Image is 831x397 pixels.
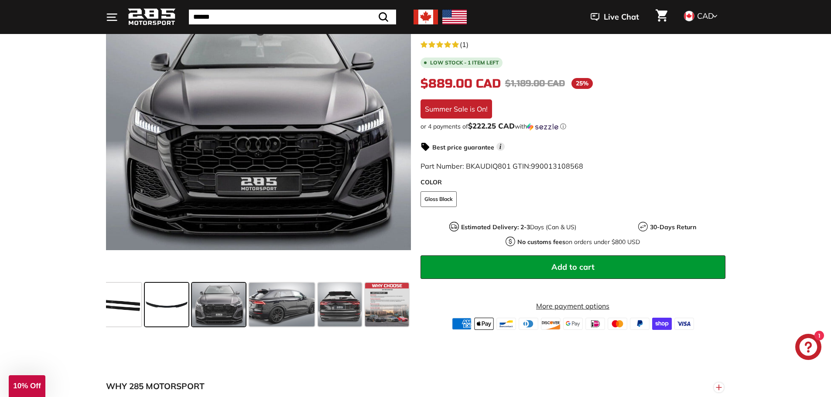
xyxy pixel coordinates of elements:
strong: No customs fees [517,238,565,246]
p: on orders under $800 USD [517,238,640,247]
input: Search [189,10,396,24]
span: 25% [571,78,593,89]
img: google_pay [563,318,583,330]
inbox-online-store-chat: Shopify online store chat [793,334,824,362]
img: discover [541,318,561,330]
strong: Best price guarantee [432,143,494,151]
img: diners_club [519,318,538,330]
img: bancontact [496,318,516,330]
img: shopify_pay [652,318,672,330]
strong: 30-Days Return [650,223,696,231]
img: Logo_285_Motorsport_areodynamics_components [128,7,176,27]
span: $222.25 CAD [468,121,515,130]
span: CAD [697,11,714,21]
a: 5.0 rating (1 votes) [421,38,725,50]
label: COLOR [421,178,725,187]
span: Part Number: BKAUDIQ801 GTIN: [421,162,583,170]
strong: Estimated Delivery: 2-3 [461,223,530,231]
span: $889.00 CAD [421,76,501,91]
div: or 4 payments of with [421,122,725,131]
img: ideal [585,318,605,330]
span: 990013108568 [531,162,583,170]
div: Summer Sale is On! [421,99,492,119]
img: paypal [630,318,650,330]
span: Add to cart [551,262,595,272]
span: Live Chat [604,11,639,23]
img: master [608,318,627,330]
a: More payment options [421,301,725,311]
p: Days (Can & US) [461,223,576,232]
img: visa [674,318,694,330]
div: 10% Off [9,375,45,397]
span: $1,189.00 CAD [505,78,565,89]
button: Live Chat [579,6,650,28]
div: or 4 payments of$222.25 CADwithSezzle Click to learn more about Sezzle [421,122,725,131]
span: i [496,143,505,151]
img: apple_pay [474,318,494,330]
span: Low stock - 1 item left [430,60,499,65]
img: american_express [452,318,472,330]
span: (1) [460,39,469,50]
button: Add to cart [421,255,725,279]
span: 10% Off [13,382,41,390]
a: Cart [650,2,673,32]
img: Sezzle [527,123,558,131]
